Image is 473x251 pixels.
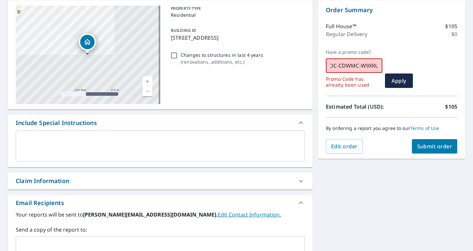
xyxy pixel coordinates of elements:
div: Claim Information [16,177,69,185]
div: Email Recipients [16,199,64,207]
div: Email Recipients [8,195,313,211]
a: Terms of Use [410,125,439,131]
div: Include Special Instructions [8,115,313,131]
a: EditContactInfo [218,211,281,218]
button: Apply [385,73,413,88]
div: Claim Information [8,173,313,189]
label: Your reports will be sent to [16,211,305,219]
p: $0 [451,30,457,38]
p: [STREET_ADDRESS] [171,34,302,42]
p: PROPERTY TYPE [171,6,302,11]
button: Submit order [412,139,458,154]
p: Promo Code has already been used [326,76,378,88]
label: Have a promo code? [326,49,382,55]
span: Submit order [417,143,452,150]
a: Current Level 17, Zoom Out [143,86,152,96]
span: Apply [390,77,408,84]
b: [PERSON_NAME][EMAIL_ADDRESS][DOMAIN_NAME]. [83,211,218,218]
div: Include Special Instructions [16,118,97,127]
p: By ordering a report you agree to our [326,125,457,131]
p: ( renovations, additions, etc. ) [181,58,263,65]
div: Dropped pin, building 1, Residential property, 2287 Salisbury Dr San Diego, CA 92123 [79,33,96,54]
p: Full House™ [326,22,356,30]
p: Regular Delivery [326,30,367,38]
span: Edit order [331,143,358,150]
p: Residential [171,11,302,18]
p: $105 [445,103,457,111]
a: Current Level 17, Zoom In [143,76,152,86]
p: Changes to structures in last 4 years [181,52,263,58]
p: $105 [445,22,457,30]
p: Order Summary [326,6,457,14]
p: BUILDING ID [171,28,196,33]
p: Estimated Total (USD): [326,103,392,111]
button: Edit order [326,139,363,154]
label: Send a copy of the report to: [16,226,305,234]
